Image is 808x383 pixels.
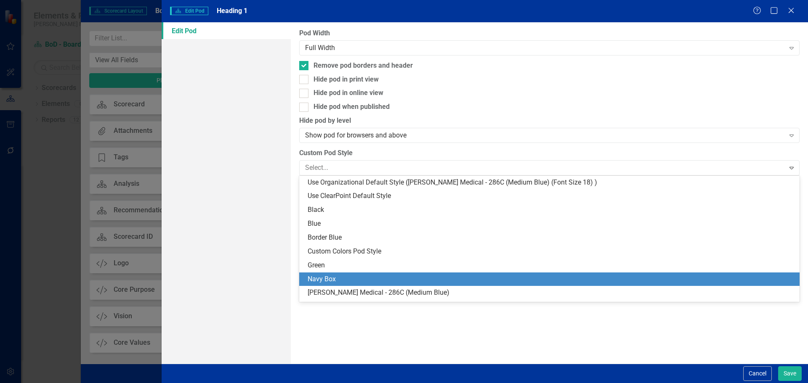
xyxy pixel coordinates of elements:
[299,29,800,38] label: Pod Width
[162,22,291,39] a: Edit Pod
[299,116,800,126] label: Hide pod by level
[308,178,795,188] div: Use Organizational Default Style ([PERSON_NAME] Medical - 286C (Medium Blue) (Font Size 18) )
[314,102,390,112] div: Hide pod when published
[308,233,795,243] div: Border Blue
[314,61,413,71] div: Remove pod borders and header
[308,205,795,215] div: Black
[305,131,784,140] div: Show pod for browsers and above
[308,191,795,201] div: Use ClearPoint Default Style
[308,261,795,270] div: Green
[308,288,795,298] div: [PERSON_NAME] Medical - 286C (Medium Blue)
[299,148,800,158] label: Custom Pod Style
[308,247,795,256] div: Custom Colors Pod Style
[308,219,795,229] div: Blue
[308,275,795,284] div: Navy Box
[305,43,784,53] div: Full Width
[743,366,772,381] button: Cancel
[314,75,379,85] div: Hide pod in print view
[217,7,247,15] span: Heading 1
[170,7,208,15] span: Edit Pod
[314,88,383,98] div: Hide pod in online view
[778,366,802,381] button: Save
